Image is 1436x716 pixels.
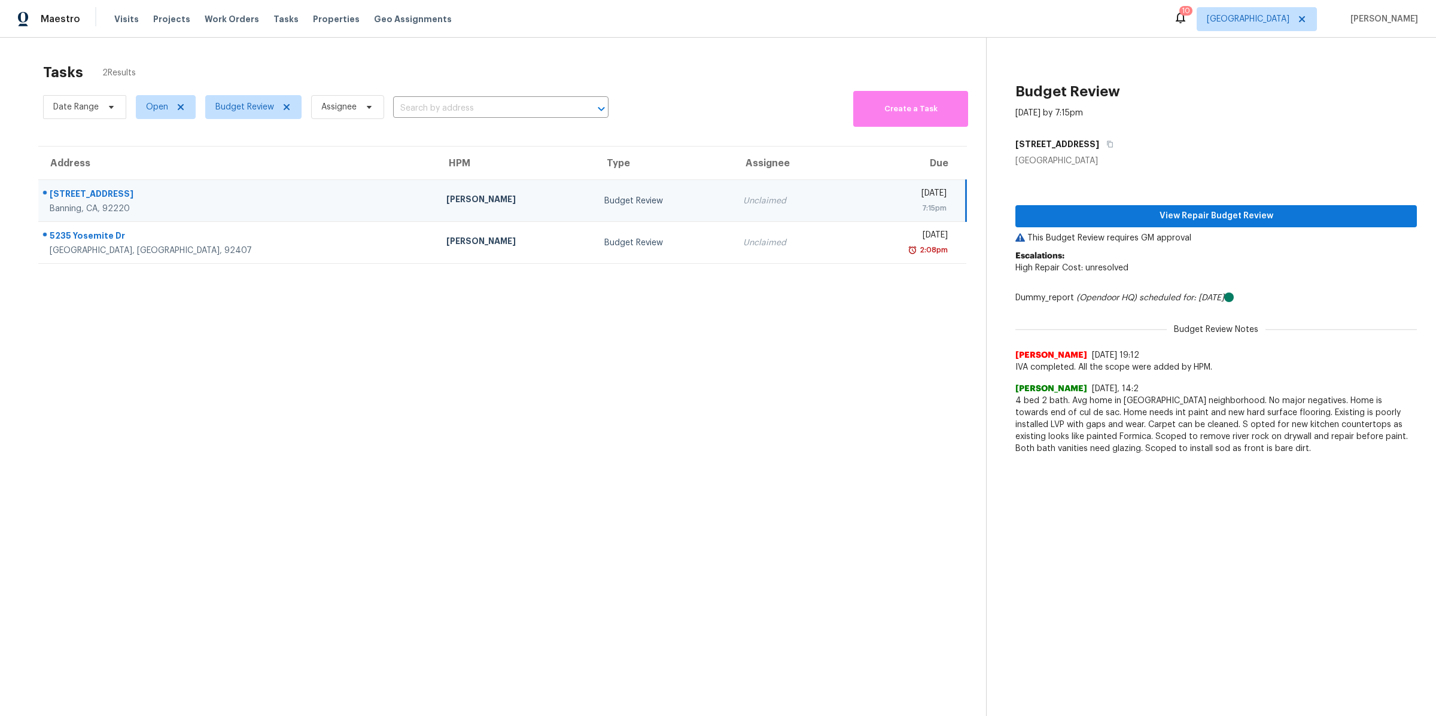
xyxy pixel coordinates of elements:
div: 7:15pm [854,202,947,214]
span: [DATE] 19:12 [1092,351,1139,359]
div: Dummy_report [1015,292,1417,304]
th: Type [595,147,734,180]
span: Maestro [41,13,80,25]
h5: [STREET_ADDRESS] [1015,138,1099,150]
span: [PERSON_NAME] [1015,349,1087,361]
div: [GEOGRAPHIC_DATA], [GEOGRAPHIC_DATA], 92407 [50,245,427,257]
i: (Opendoor HQ) [1076,294,1137,302]
th: Due [844,147,966,180]
input: Search by address [393,99,575,118]
button: Copy Address [1099,133,1115,155]
span: Open [146,101,168,113]
p: This Budget Review requires GM approval [1015,232,1417,244]
div: 10 [1182,5,1190,17]
div: Unclaimed [743,237,835,249]
div: [DATE] [854,187,947,202]
span: Budget Review [215,101,274,113]
div: [GEOGRAPHIC_DATA] [1015,155,1417,167]
span: Work Orders [205,13,259,25]
img: Overdue Alarm Icon [908,244,917,256]
th: Address [38,147,437,180]
button: Create a Task [853,91,968,127]
span: [PERSON_NAME] [1346,13,1418,25]
div: 5235 Yosemite Dr [50,230,427,245]
span: Geo Assignments [374,13,452,25]
span: Properties [313,13,360,25]
span: Budget Review Notes [1167,324,1265,336]
span: Create a Task [859,102,962,116]
span: 2 Results [102,67,136,79]
div: [DATE] by 7:15pm [1015,107,1083,119]
span: [GEOGRAPHIC_DATA] [1207,13,1289,25]
div: Budget Review [604,195,724,207]
span: Assignee [321,101,357,113]
span: View Repair Budget Review [1025,209,1407,224]
h2: Budget Review [1015,86,1120,98]
b: Escalations: [1015,252,1064,260]
span: High Repair Cost: unresolved [1015,264,1128,272]
span: Tasks [273,15,299,23]
div: Banning, CA, 92220 [50,203,427,215]
span: Visits [114,13,139,25]
div: [PERSON_NAME] [446,235,585,250]
span: Date Range [53,101,99,113]
button: View Repair Budget Review [1015,205,1417,227]
div: Budget Review [604,237,724,249]
span: [PERSON_NAME] [1015,383,1087,395]
th: HPM [437,147,595,180]
h2: Tasks [43,66,83,78]
th: Assignee [734,147,845,180]
button: Open [593,100,610,117]
div: Unclaimed [743,195,835,207]
div: [PERSON_NAME] [446,193,585,208]
span: IVA completed. All the scope were added by HPM. [1015,361,1417,373]
span: 4 bed 2 bath. Avg home in [GEOGRAPHIC_DATA] neighborhood. No major negatives. Home is towards end... [1015,395,1417,455]
i: scheduled for: [DATE] [1139,294,1224,302]
div: [STREET_ADDRESS] [50,188,427,203]
div: [DATE] [854,229,947,244]
span: [DATE], 14:2 [1092,385,1139,393]
div: 2:08pm [917,244,948,256]
span: Projects [153,13,190,25]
